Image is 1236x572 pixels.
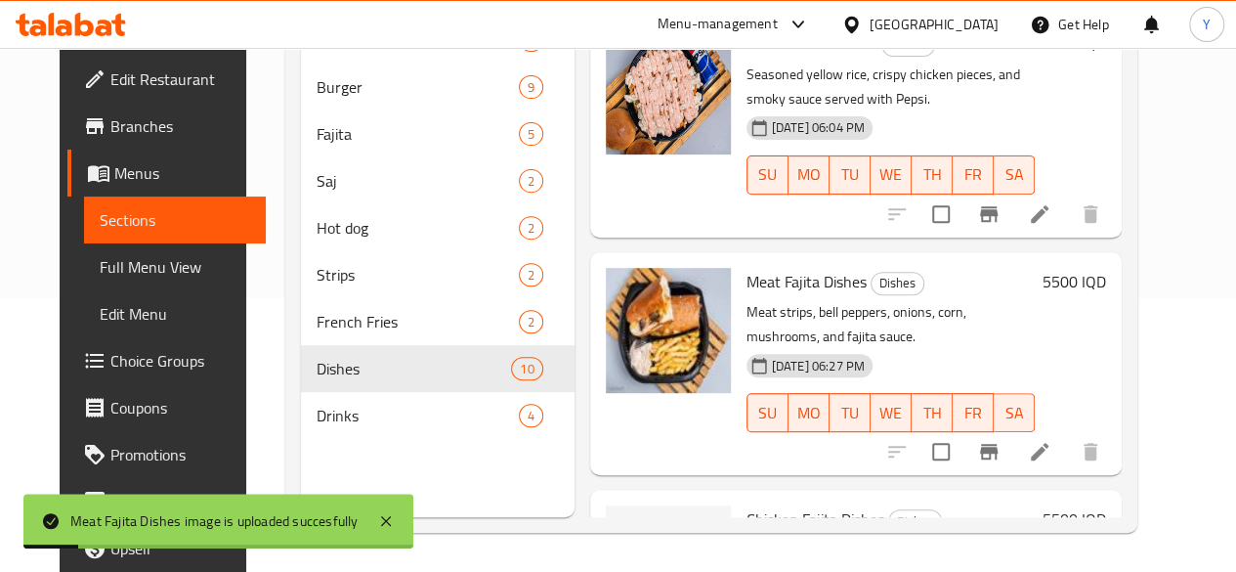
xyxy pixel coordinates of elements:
[965,191,1012,238] button: Branch-specific-item
[317,310,519,333] span: French Fries
[317,357,512,380] span: Dishes
[110,114,250,138] span: Branches
[889,510,941,533] span: Dishes
[301,204,575,251] div: Hot dog2
[871,155,912,195] button: WE
[301,110,575,157] div: Fajita5
[520,313,542,331] span: 2
[301,251,575,298] div: Strips2
[1043,29,1106,57] h6: 6000 IQD
[520,266,542,285] span: 2
[317,75,519,99] span: Burger
[317,404,519,427] span: Drinks
[317,263,519,286] span: Strips
[110,490,250,513] span: Menu disclaimer
[520,78,542,97] span: 9
[953,155,994,195] button: FR
[830,155,871,195] button: TU
[606,29,731,154] img: Smoked Rizo Dishes
[301,345,575,392] div: Dishes10
[953,393,994,432] button: FR
[920,194,961,235] span: Select to update
[301,392,575,439] div: Drinks4
[1002,160,1027,189] span: SA
[796,160,822,189] span: MO
[888,509,942,533] div: Dishes
[1002,399,1027,427] span: SA
[100,208,250,232] span: Sections
[965,428,1012,475] button: Branch-specific-item
[110,443,250,466] span: Promotions
[100,255,250,279] span: Full Menu View
[511,357,542,380] div: items
[84,197,266,243] a: Sections
[796,399,822,427] span: MO
[110,396,250,419] span: Coupons
[114,161,250,185] span: Menus
[872,272,923,294] span: Dishes
[70,510,359,532] div: Meat Fajita Dishes image is uploaded succesfully
[67,56,266,103] a: Edit Restaurant
[871,272,924,295] div: Dishes
[67,478,266,525] a: Menu disclaimer
[746,63,1035,111] p: Seasoned yellow rice, crispy chicken pieces, and smoky sauce served with Pepsi.
[746,300,1035,349] p: Meat strips, bell peppers, onions, corn, mushrooms, and fajita sauce.
[837,399,863,427] span: TU
[84,243,266,290] a: Full Menu View
[878,160,904,189] span: WE
[658,13,778,36] div: Menu-management
[67,150,266,197] a: Menus
[67,431,266,478] a: Promotions
[755,160,781,189] span: SU
[871,393,912,432] button: WE
[755,399,781,427] span: SU
[301,64,575,110] div: Burger9
[1067,191,1114,238] button: delete
[520,172,542,191] span: 2
[746,505,884,534] span: Chicken Fajita Dishes
[301,157,575,204] div: Saj2
[920,431,961,472] span: Select to update
[764,357,873,375] span: [DATE] 06:27 PM
[746,155,788,195] button: SU
[830,393,871,432] button: TU
[519,169,543,193] div: items
[317,216,519,240] span: Hot dog
[788,155,830,195] button: MO
[301,9,575,447] nav: Menu sections
[912,155,953,195] button: TH
[960,399,986,427] span: FR
[788,393,830,432] button: MO
[1203,14,1211,35] span: Y
[1043,268,1106,295] h6: 5500 IQD
[317,122,519,146] span: Fajita
[520,407,542,425] span: 4
[520,219,542,238] span: 2
[746,267,867,296] span: Meat Fajita Dishes
[606,268,731,393] img: Meat Fajita Dishes
[519,263,543,286] div: items
[994,393,1035,432] button: SA
[912,393,953,432] button: TH
[67,103,266,150] a: Branches
[519,216,543,240] div: items
[110,537,250,560] span: Upsell
[919,160,945,189] span: TH
[994,155,1035,195] button: SA
[301,298,575,345] div: French Fries2
[746,393,788,432] button: SU
[67,337,266,384] a: Choice Groups
[317,169,519,193] span: Saj
[110,67,250,91] span: Edit Restaurant
[878,399,904,427] span: WE
[919,399,945,427] span: TH
[1043,506,1106,533] h6: 5500 IQD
